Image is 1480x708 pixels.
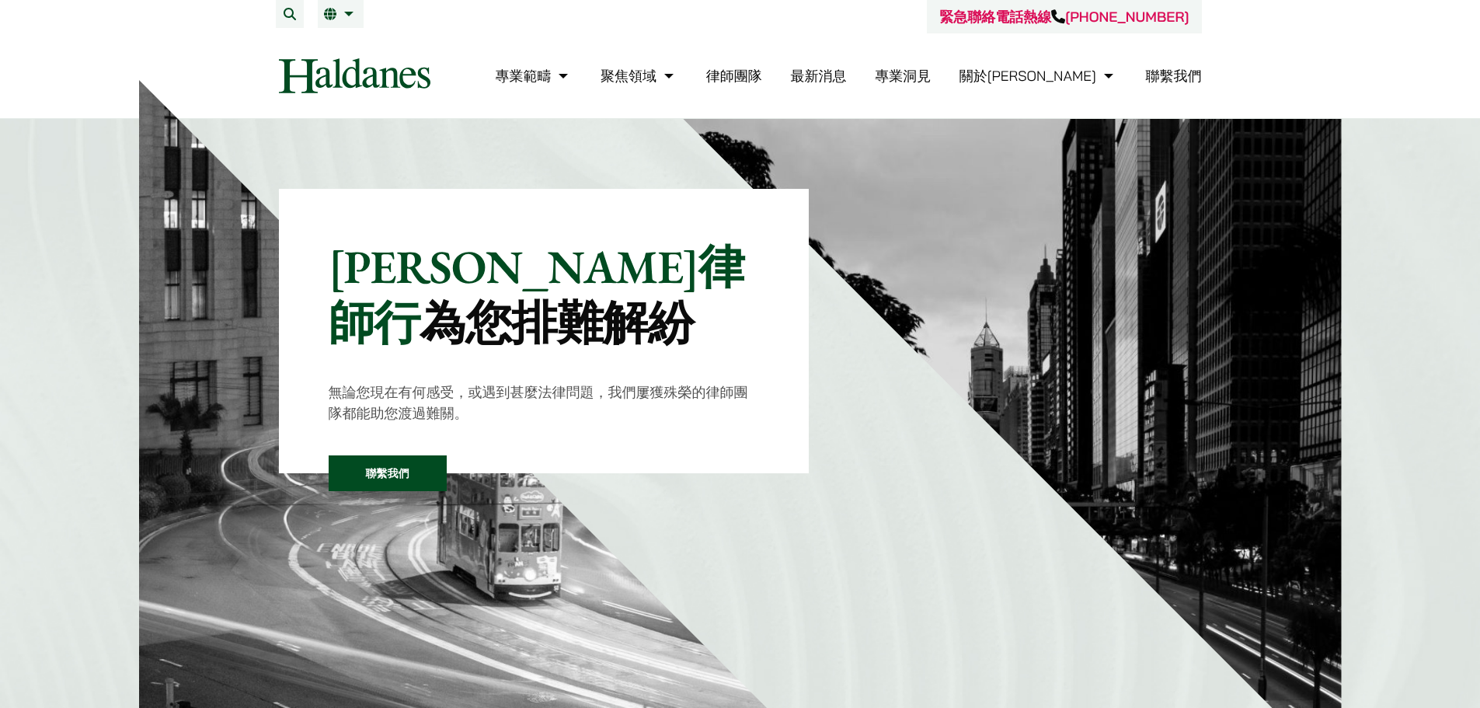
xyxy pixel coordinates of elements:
a: 繁 [324,8,357,20]
p: 無論您現在有何感受，或遇到甚麼法律問題，我們屢獲殊榮的律師團隊都能助您渡過難關。 [329,382,760,424]
a: 聯繫我們 [329,455,447,491]
a: 聯繫我們 [1146,67,1202,85]
a: 緊急聯絡電話熱線[PHONE_NUMBER] [939,8,1189,26]
a: 關於何敦 [959,67,1117,85]
mark: 為您排難解紛 [420,292,694,353]
img: Logo of Haldanes [279,58,430,93]
a: 律師團隊 [706,67,762,85]
a: 專業範疇 [495,67,572,85]
p: [PERSON_NAME]律師行 [329,239,760,351]
a: 最新消息 [790,67,846,85]
a: 專業洞見 [875,67,931,85]
a: 聚焦領域 [601,67,677,85]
